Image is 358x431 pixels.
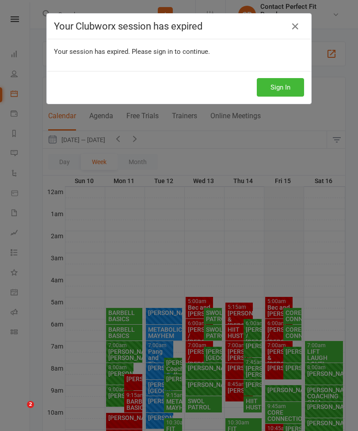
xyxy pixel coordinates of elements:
[9,401,30,422] iframe: Intercom live chat
[54,48,210,56] span: Your session has expired. Please sign in to continue.
[27,401,34,408] span: 2
[257,78,304,97] button: Sign In
[288,19,302,34] a: Close
[54,21,304,32] h4: Your Clubworx session has expired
